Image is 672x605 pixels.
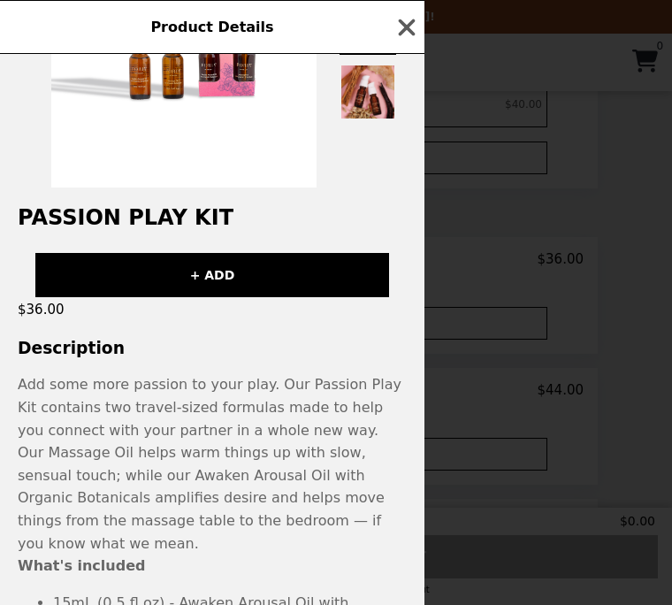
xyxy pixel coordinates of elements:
[340,64,396,120] img: Thumbnail 2
[18,557,145,574] strong: What's included
[150,19,273,35] span: Product Details
[18,373,407,555] p: Add some more passion to your play. Our Passion Play Kit contains two travel-sized formulas made ...
[35,253,389,297] button: + ADD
